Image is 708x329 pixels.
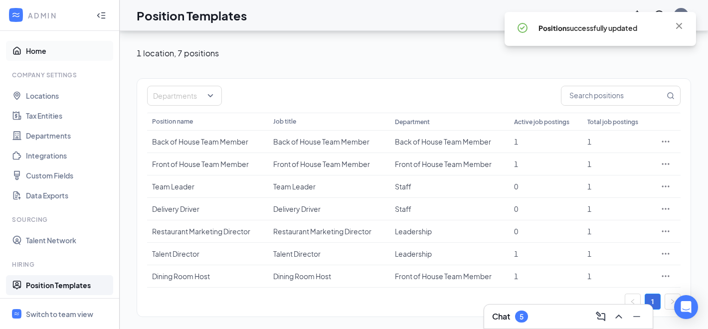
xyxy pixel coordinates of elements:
[12,71,109,79] div: Company Settings
[587,226,646,236] div: 1
[152,159,263,169] div: Front of House Team Member
[645,294,660,309] a: 1
[273,271,384,281] div: Dining Room Host
[670,299,676,305] span: right
[514,271,577,281] div: 1
[629,309,645,325] button: Minimize
[514,137,577,147] div: 1
[613,311,625,323] svg: ChevronUp
[630,299,636,305] span: left
[587,137,646,147] div: 1
[661,137,671,147] svg: Ellipses
[152,181,263,191] div: Team Leader
[26,106,111,126] a: Tax Entities
[509,113,582,131] th: Active job postings
[631,9,643,21] svg: Notifications
[582,113,651,131] th: Total job postings
[273,118,296,125] span: Job title
[514,204,577,214] div: 0
[587,249,646,259] div: 1
[390,175,510,198] td: Staff
[13,311,20,317] svg: WorkstreamLogo
[653,9,665,21] svg: QuestionInfo
[673,20,685,32] svg: Cross
[152,137,263,147] div: Back of House Team Member
[611,309,627,325] button: ChevronUp
[587,204,646,214] div: 1
[661,181,671,191] svg: Ellipses
[26,86,111,106] a: Locations
[12,215,109,224] div: Sourcing
[152,271,263,281] div: Dining Room Host
[273,204,384,214] div: Delivery Driver
[514,249,577,259] div: 1
[645,294,661,310] li: 1
[520,313,524,321] div: 5
[661,226,671,236] svg: Ellipses
[665,294,681,310] li: Next Page
[538,23,566,32] strong: Position
[137,48,219,58] span: 1 location , 7 positions
[11,10,21,20] svg: WorkstreamLogo
[631,311,643,323] svg: Minimize
[517,22,529,34] svg: CheckmarkCircle
[587,271,646,281] div: 1
[390,243,510,265] td: Leadership
[390,198,510,220] td: Staff
[152,204,263,214] div: Delivery Driver
[26,126,111,146] a: Departments
[390,131,510,153] td: Back of House Team Member
[26,230,111,250] a: Talent Network
[273,159,384,169] div: Front of House Team Member
[26,275,111,295] a: Position Templates
[661,159,671,169] svg: Ellipses
[514,159,577,169] div: 1
[492,311,510,322] h3: Chat
[26,41,111,61] a: Home
[678,11,685,19] div: BL
[273,226,384,236] div: Restaurant Marketing Director
[625,294,641,310] li: Previous Page
[152,226,263,236] div: Restaurant Marketing Director
[26,185,111,205] a: Data Exports
[561,86,665,105] input: Search positions
[667,92,675,100] svg: MagnifyingGlass
[26,295,111,315] a: Hiring Processes
[661,249,671,259] svg: Ellipses
[587,181,646,191] div: 1
[26,165,111,185] a: Custom Fields
[593,309,609,325] button: ComposeMessage
[137,7,247,24] h1: Position Templates
[273,249,384,259] div: Talent Director
[674,295,698,319] div: Open Intercom Messenger
[390,113,510,131] th: Department
[152,249,263,259] div: Talent Director
[273,181,384,191] div: Team Leader
[390,220,510,243] td: Leadership
[390,265,510,288] td: Front of House Team Member
[514,226,577,236] div: 0
[625,294,641,310] button: left
[26,309,93,319] div: Switch to team view
[538,23,637,32] span: successfully updated
[595,311,607,323] svg: ComposeMessage
[96,10,106,20] svg: Collapse
[152,118,193,125] span: Position name
[12,260,109,269] div: Hiring
[514,181,577,191] div: 0
[661,204,671,214] svg: Ellipses
[661,271,671,281] svg: Ellipses
[28,10,87,20] div: ADMIN
[665,294,681,310] button: right
[587,159,646,169] div: 1
[273,137,384,147] div: Back of House Team Member
[390,153,510,175] td: Front of House Team Member
[26,146,111,165] a: Integrations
